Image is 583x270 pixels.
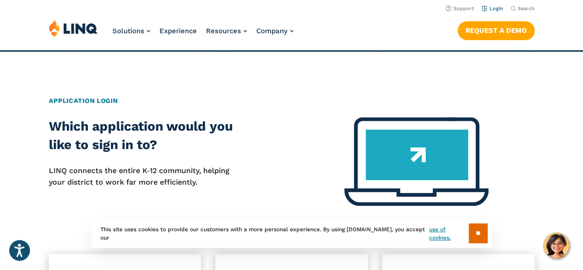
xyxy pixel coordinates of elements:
span: Solutions [112,27,144,35]
button: Open Search Bar [511,5,535,12]
a: Login [482,6,503,12]
nav: Primary Navigation [112,19,294,50]
span: Company [256,27,288,35]
a: use of cookies. [429,225,468,242]
a: Experience [159,27,197,35]
nav: Button Navigation [458,19,535,40]
h2: Which application would you like to sign in to? [49,117,243,154]
button: Hello, have a question? Let’s chat. [543,233,569,258]
span: Resources [206,27,241,35]
h2: Application Login [49,96,535,106]
p: LINQ connects the entire K‑12 community, helping your district to work far more efficiently. [49,165,243,188]
img: LINQ | K‑12 Software [49,19,98,37]
span: Search [518,6,535,12]
a: Company [256,27,294,35]
a: Support [446,6,474,12]
a: Request a Demo [458,21,535,40]
a: Solutions [112,27,150,35]
div: This site uses cookies to provide our customers with a more personal experience. By using [DOMAIN... [91,219,492,248]
a: Resources [206,27,247,35]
